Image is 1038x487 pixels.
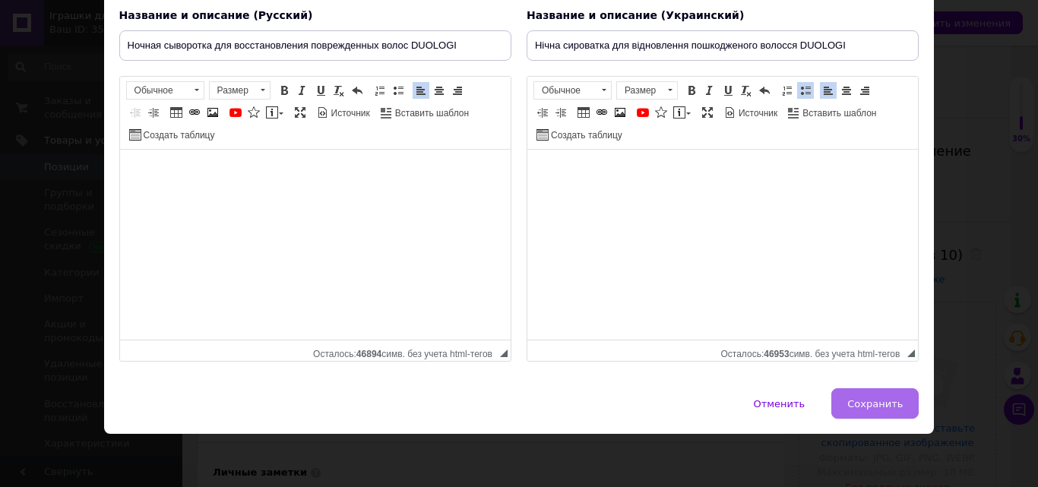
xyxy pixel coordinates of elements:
[186,104,203,121] a: Вставить/Редактировать ссылку (Ctrl+L)
[449,82,466,99] a: По правому краю
[393,107,469,120] span: Вставить шаблон
[907,349,915,357] span: Перетащите для изменения размера
[329,107,370,120] span: Источник
[786,104,878,121] a: Вставить шаблон
[616,81,678,100] a: Размер
[313,345,500,359] div: Подсчет символов
[315,104,372,121] a: Источник
[126,81,204,100] a: Обычное
[534,126,625,143] a: Создать таблицу
[413,82,429,99] a: По левому краю
[720,345,907,359] div: Подсчет символов
[856,82,873,99] a: По правому краю
[264,104,286,121] a: Вставить сообщение
[722,104,780,121] a: Источник
[534,82,597,99] span: Обычное
[549,129,622,142] span: Создать таблицу
[127,126,217,143] a: Создать таблицу
[245,104,262,121] a: Вставить иконку
[720,82,736,99] a: Подчеркнутый (Ctrl+U)
[737,388,821,419] button: Отменить
[736,107,777,120] span: Источник
[127,104,144,121] a: Уменьшить отступ
[141,129,215,142] span: Создать таблицу
[372,82,388,99] a: Вставить / удалить нумерованный список
[209,81,271,100] a: Размер
[779,82,796,99] a: Вставить / удалить нумерованный список
[431,82,448,99] a: По центру
[617,82,663,99] span: Размер
[753,398,805,410] span: Отменить
[534,104,551,121] a: Уменьшить отступ
[764,349,789,359] span: 46953
[292,104,309,121] a: Развернуть
[15,15,539,31] body: Визуальный текстовый редактор, 41FF705A-1AFF-4CEA-BD59-7638B6BFBB04
[120,150,511,340] iframe: Визуальный текстовый редактор, 1F20252B-C581-4641-89CF-2BF54649CD3D
[552,104,569,121] a: Увеличить отступ
[671,104,693,121] a: Вставить сообщение
[168,104,185,121] a: Таблица
[145,104,162,121] a: Увеличить отступ
[331,82,347,99] a: Убрать форматирование
[276,82,293,99] a: Полужирный (Ctrl+B)
[683,82,700,99] a: Полужирный (Ctrl+B)
[349,82,366,99] a: Отменить (Ctrl+Z)
[312,82,329,99] a: Подчеркнутый (Ctrl+U)
[390,82,407,99] a: Вставить / удалить маркированный список
[635,104,651,121] a: Добавить видео с YouTube
[847,398,903,410] span: Сохранить
[738,82,755,99] a: Убрать форматирование
[527,150,918,340] iframe: Визуальный текстовый редактор, 3FE972EA-DFE4-42D8-889A-4C0EED6AAD1A
[699,104,716,121] a: Развернуть
[820,82,837,99] a: По левому краю
[800,107,876,120] span: Вставить шаблон
[127,82,189,99] span: Обычное
[119,9,313,21] span: Название и описание (Русский)
[831,388,919,419] button: Сохранить
[701,82,718,99] a: Курсив (Ctrl+I)
[500,349,508,357] span: Перетащите для изменения размера
[797,82,814,99] a: Вставить / удалить маркированный список
[227,104,244,121] a: Добавить видео с YouTube
[533,81,612,100] a: Обычное
[653,104,669,121] a: Вставить иконку
[612,104,628,121] a: Изображение
[527,9,744,21] span: Название и описание (Украинский)
[378,104,471,121] a: Вставить шаблон
[838,82,855,99] a: По центру
[593,104,610,121] a: Вставить/Редактировать ссылку (Ctrl+L)
[756,82,773,99] a: Отменить (Ctrl+Z)
[575,104,592,121] a: Таблица
[294,82,311,99] a: Курсив (Ctrl+I)
[356,349,381,359] span: 46894
[210,82,255,99] span: Размер
[204,104,221,121] a: Изображение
